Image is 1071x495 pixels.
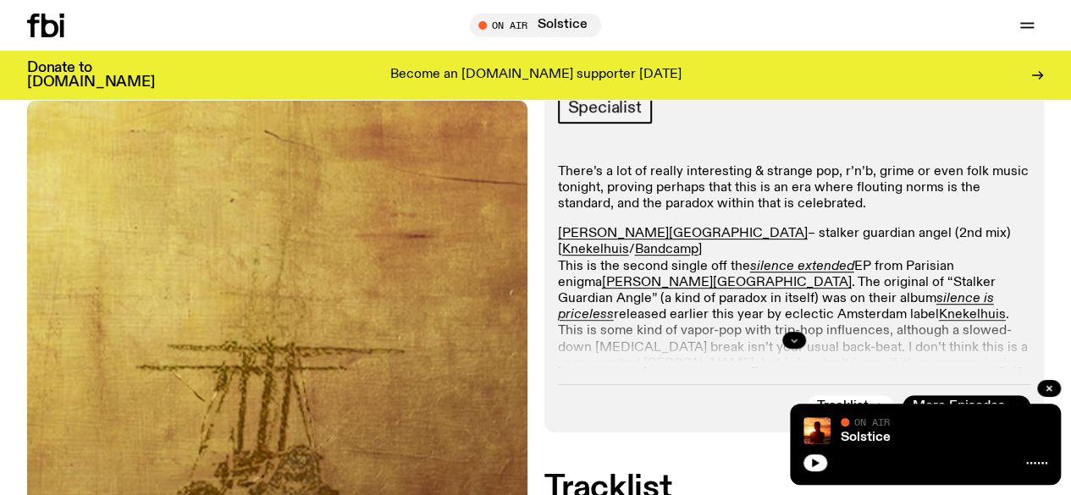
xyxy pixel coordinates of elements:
button: Tracklist [807,395,894,419]
p: Become an [DOMAIN_NAME] supporter [DATE] [390,68,682,83]
img: A girl standing in the ocean as waist level, staring into the rise of the sun. [803,417,831,444]
span: On Air [854,416,890,427]
span: More Episodes [913,400,1005,413]
a: Solstice [841,431,891,444]
p: – stalker guardian angel (2nd mix) [ / ] This is the second single off the EP from Parisian enigm... [558,226,1031,388]
p: There’s a lot of really interesting & strange pop, r’n’b, grime or even folk music tonight, provi... [558,164,1031,213]
h3: Donate to [DOMAIN_NAME] [27,61,155,90]
a: [PERSON_NAME][GEOGRAPHIC_DATA] [602,276,852,289]
a: Knekelhuis [562,243,629,256]
button: On AirSolstice [470,14,601,37]
a: Bandcamp [635,243,698,256]
a: More Episodes [903,395,1030,419]
a: Specialist [558,91,652,124]
a: Knekelhuis [939,308,1006,322]
span: Specialist [568,98,642,117]
a: silence extended [750,260,854,273]
span: Tracklist [817,400,869,413]
a: [PERSON_NAME][GEOGRAPHIC_DATA] [558,227,808,240]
